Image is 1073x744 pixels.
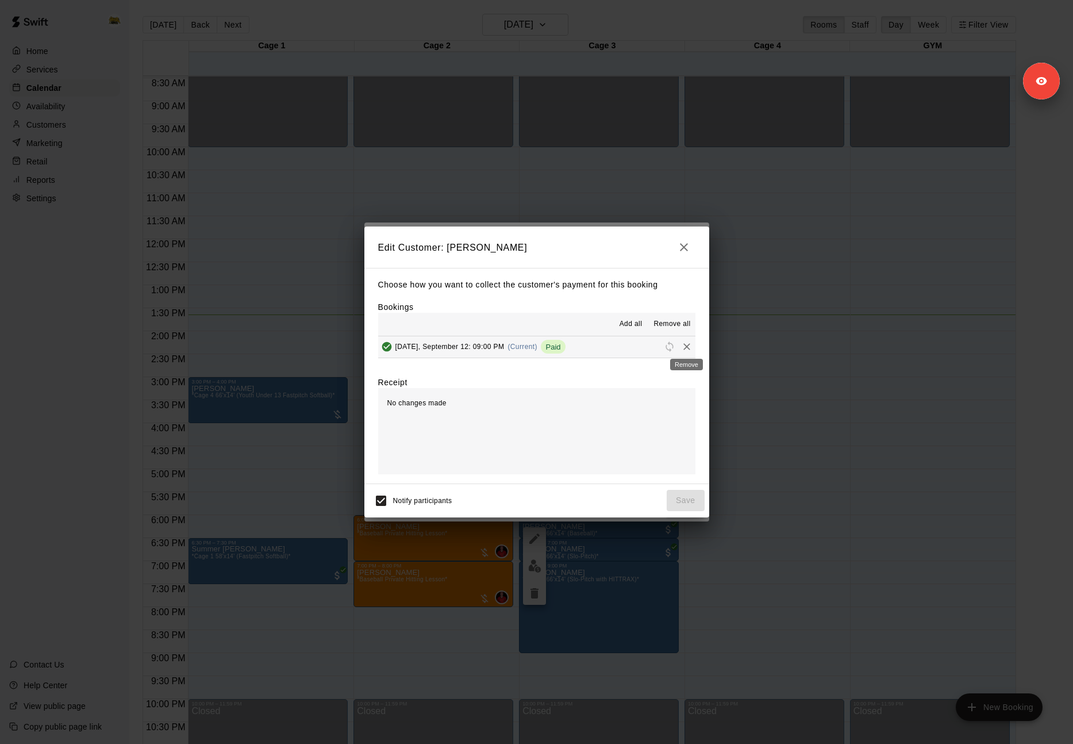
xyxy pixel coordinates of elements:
[670,359,703,370] div: Remove
[541,343,565,351] span: Paid
[393,497,452,505] span: Notify participants
[620,319,643,330] span: Add all
[678,342,695,351] span: Remove
[364,227,709,268] h2: Edit Customer: [PERSON_NAME]
[395,343,505,351] span: [DATE], September 12: 09:00 PM
[661,342,678,351] span: Reschedule
[378,338,395,355] button: Added & Paid
[378,302,414,312] label: Bookings
[387,399,447,407] span: No changes made
[378,377,407,388] label: Receipt
[612,315,649,333] button: Add all
[653,319,690,330] span: Remove all
[507,343,537,351] span: (Current)
[649,315,695,333] button: Remove all
[378,336,695,358] button: Added & Paid[DATE], September 12: 09:00 PM(Current)PaidRescheduleRemove
[378,278,695,292] p: Choose how you want to collect the customer's payment for this booking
